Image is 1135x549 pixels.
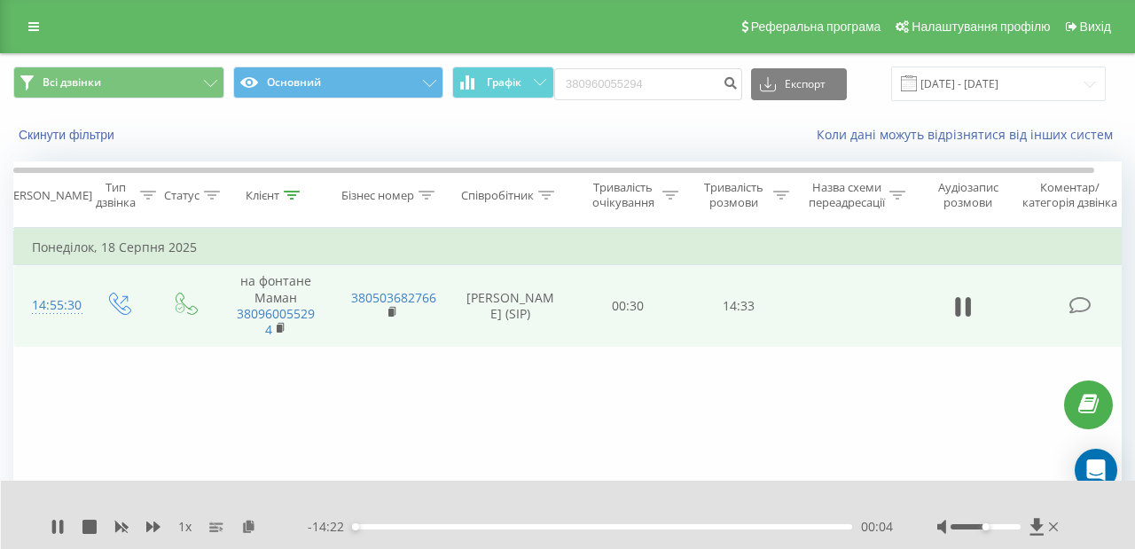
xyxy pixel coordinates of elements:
td: на фонтане Маман [218,265,333,347]
td: [PERSON_NAME] (SIP) [449,265,573,347]
div: Співробітник [461,188,534,203]
div: Коментар/категорія дзвінка [1018,180,1122,210]
div: Тип дзвінка [96,180,136,210]
div: Open Intercom Messenger [1075,449,1117,491]
div: 14:55:30 [32,288,67,323]
div: Тривалість очікування [588,180,658,210]
span: Графік [487,76,521,89]
td: 00:30 [573,265,684,347]
input: Пошук за номером [554,68,742,100]
button: Основний [233,67,444,98]
span: Всі дзвінки [43,75,101,90]
a: Коли дані можуть відрізнятися вiд інших систем [817,126,1122,143]
span: - 14:22 [308,518,353,536]
div: Бізнес номер [341,188,414,203]
span: Вихід [1080,20,1111,34]
div: Статус [164,188,200,203]
div: Accessibility label [982,523,989,530]
button: Експорт [751,68,847,100]
div: [PERSON_NAME] [3,188,92,203]
div: Клієнт [246,188,279,203]
span: 1 x [178,518,192,536]
button: Графік [452,67,554,98]
a: 380960055294 [237,305,315,338]
span: Реферальна програма [751,20,881,34]
div: Accessibility label [352,523,359,530]
button: Всі дзвінки [13,67,224,98]
td: 14:33 [684,265,794,347]
button: Скинути фільтри [13,127,123,143]
div: Назва схеми переадресації [809,180,885,210]
a: 380503682766 [351,289,436,306]
div: Тривалість розмови [699,180,769,210]
div: Аудіозапис розмови [925,180,1011,210]
span: Налаштування профілю [912,20,1050,34]
span: 00:04 [861,518,893,536]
